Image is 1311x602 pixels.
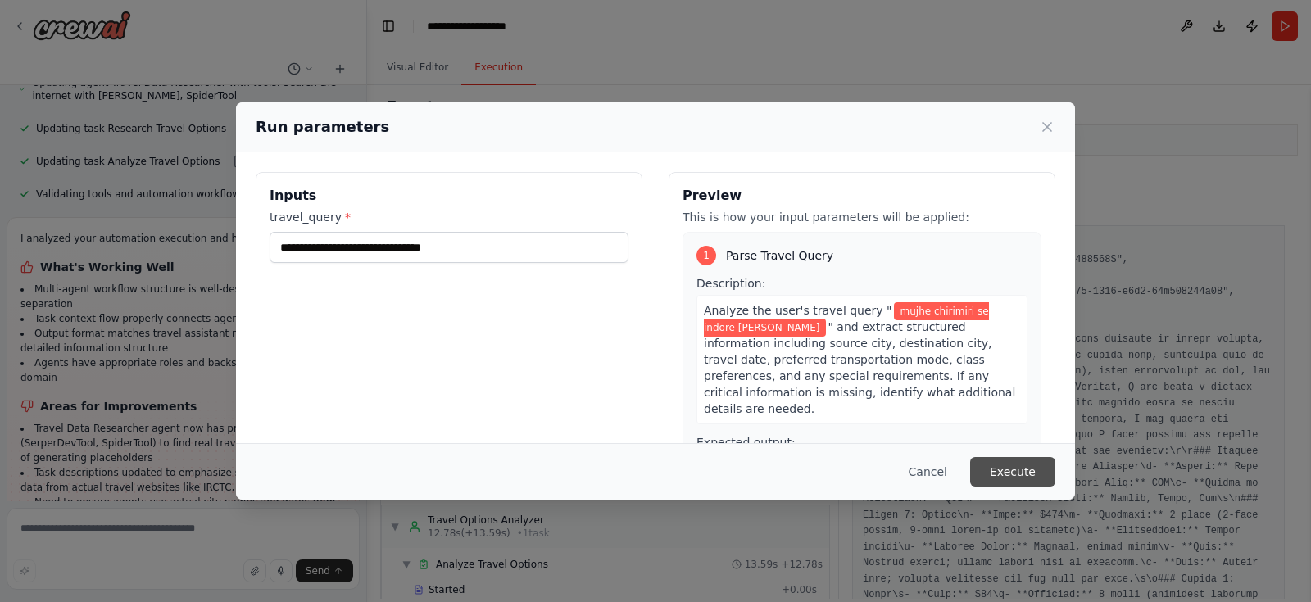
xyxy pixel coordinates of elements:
[683,186,1041,206] h3: Preview
[256,115,389,138] h2: Run parameters
[704,302,989,337] span: Variable: travel_query
[696,246,716,265] div: 1
[696,436,796,449] span: Expected output:
[726,247,833,264] span: Parse Travel Query
[270,209,628,225] label: travel_query
[970,457,1055,487] button: Execute
[704,304,892,317] span: Analyze the user's travel query "
[696,277,765,290] span: Description:
[896,457,960,487] button: Cancel
[704,320,1015,415] span: " and extract structured information including source city, destination city, travel date, prefer...
[270,186,628,206] h3: Inputs
[683,209,1041,225] p: This is how your input parameters will be applied:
